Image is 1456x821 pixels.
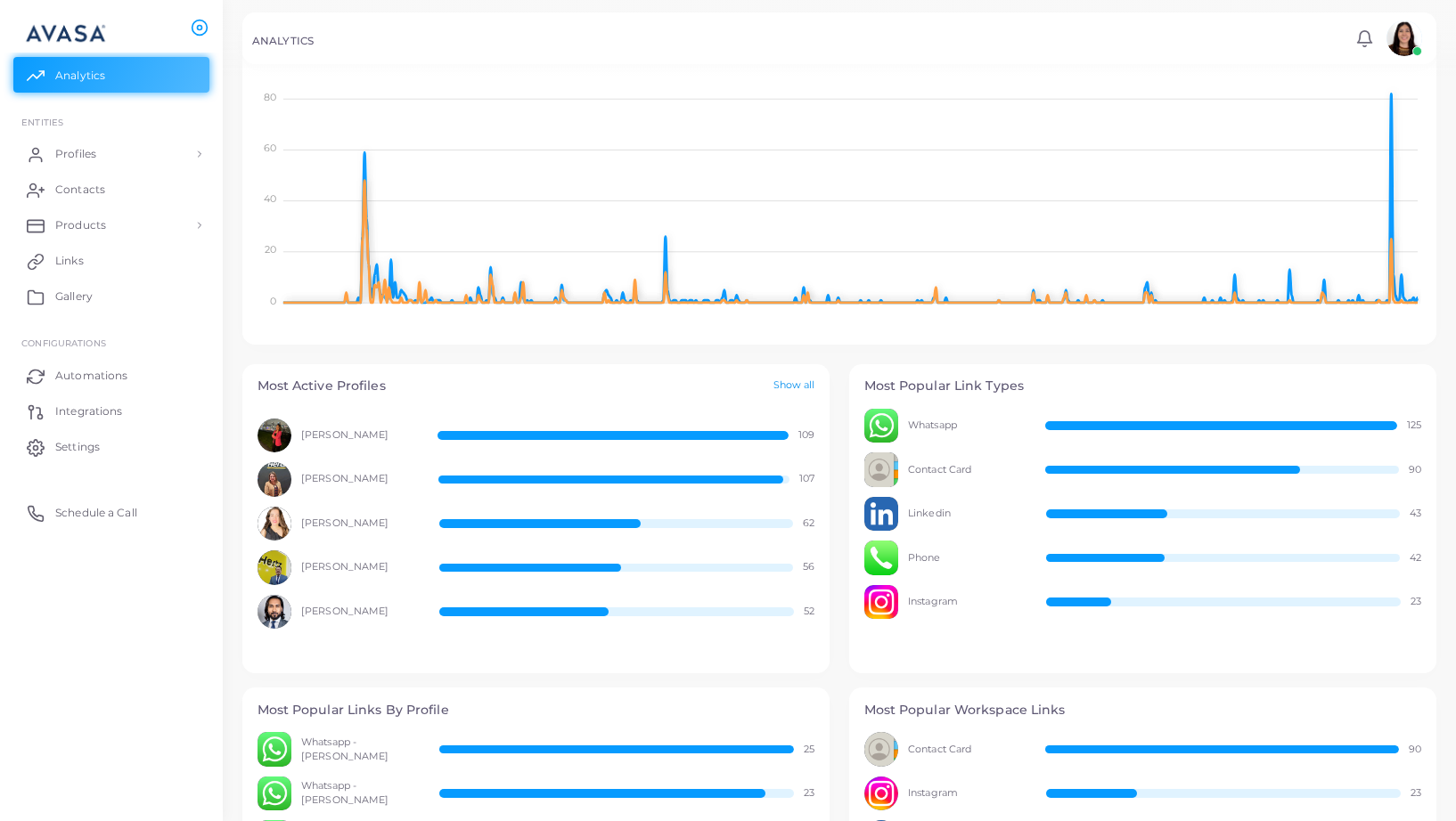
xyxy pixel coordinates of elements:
span: [PERSON_NAME] [301,560,420,574]
img: avatar [864,452,899,487]
span: 23 [804,786,814,801]
span: ENTITIES [21,117,63,127]
span: Products [55,217,106,233]
span: 109 [798,428,814,443]
a: Contacts [13,172,209,207]
span: Linkedin [908,507,1027,521]
img: avatar [258,550,292,585]
span: [PERSON_NAME] [301,472,419,486]
span: Phone [908,551,1027,565]
span: Analytics [55,68,105,84]
a: Analytics [13,57,209,93]
span: Configurations [21,337,106,348]
span: 52 [804,605,814,619]
a: Gallery [13,279,209,314]
img: avatar [864,732,899,767]
h4: Most Popular Workspace Links [864,703,1422,718]
span: [PERSON_NAME] [301,428,418,443]
span: Contacts [55,182,105,198]
img: avatar [258,462,292,497]
img: avatar [864,409,899,443]
span: [PERSON_NAME] [301,605,420,619]
span: Links [55,253,84,269]
img: avatar [864,497,899,532]
span: [PERSON_NAME] [301,516,420,531]
a: Links [13,243,209,279]
span: Automations [55,368,127,384]
span: Contact Card [908,463,1026,477]
span: Gallery [55,289,93,305]
img: avatar [864,776,899,811]
h5: ANALYTICS [252,35,314,47]
span: Settings [55,439,100,455]
span: Instagram [908,595,1027,609]
span: 90 [1409,743,1421,757]
a: Profiles [13,136,209,172]
span: Contact Card [908,743,1026,757]
a: Products [13,207,209,243]
tspan: 60 [263,142,275,154]
span: 23 [1411,786,1421,801]
img: logo [16,17,115,50]
a: avatar [1381,20,1427,56]
span: Schedule a Call [55,505,137,521]
a: Automations [13,358,209,394]
span: 107 [799,472,814,486]
span: 23 [1411,595,1421,609]
span: Whatsapp - [PERSON_NAME] [301,736,420,764]
tspan: 0 [269,295,275,307]
span: Profiles [55,146,96,162]
tspan: 40 [263,192,275,205]
span: 125 [1407,419,1421,433]
img: avatar [1386,20,1422,56]
span: 90 [1409,463,1421,477]
span: 25 [804,743,814,757]
img: avatar [258,595,292,630]
h4: Most Popular Links By Profile [258,703,815,718]
tspan: 20 [264,243,275,256]
a: Show all [773,378,815,394]
span: 43 [1410,507,1421,521]
a: Schedule a Call [13,495,209,531]
img: avatar [258,507,292,541]
tspan: 80 [263,91,275,103]
span: 62 [803,516,814,531]
span: Instagram [908,786,1027,801]
img: avatar [258,419,292,453]
span: 56 [803,560,814,574]
h4: Most Active Profiles [258,378,386,394]
a: Settings [13,429,209,465]
span: Whatsapp [908,419,1026,433]
img: avatar [864,541,899,575]
span: Integrations [55,403,122,419]
a: Integrations [13,394,209,429]
img: avatar [258,732,292,767]
img: avatar [258,776,292,811]
span: 42 [1410,551,1421,565]
h4: Most Popular Link Types [864,378,1422,394]
span: Whatsapp - [PERSON_NAME] [301,779,420,808]
img: avatar [864,585,899,620]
